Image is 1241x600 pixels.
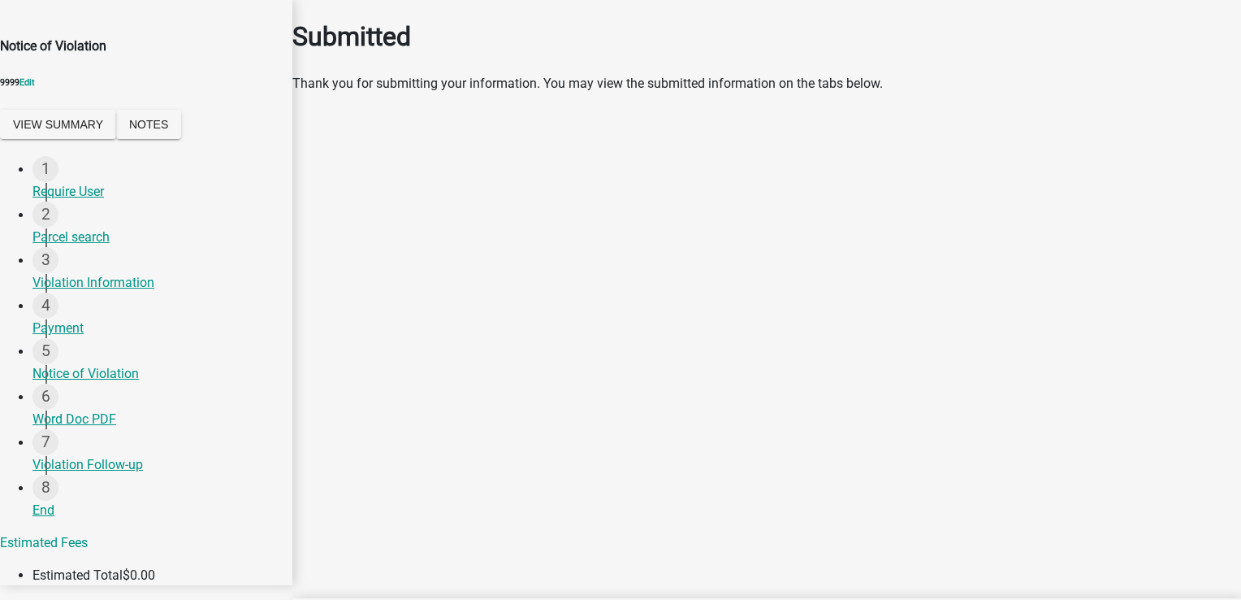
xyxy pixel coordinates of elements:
div: Violation Follow-up [32,455,279,475]
wm-modal-confirm: Edit Application Number [19,77,35,88]
div: 2 [32,202,58,228]
button: Notes [116,110,181,139]
div: 5 [32,338,58,364]
div: 4 [32,293,58,319]
wm-modal-confirm: Notes [116,118,181,133]
div: 3 [32,247,58,273]
div: Thank you for submitting your information. You may view the submitted information on the tabs below. [292,74,1241,93]
div: End [32,501,279,520]
span: Estimated Total [32,567,123,583]
div: 7 [32,429,58,455]
div: Require User [32,182,279,202]
div: Payment [32,319,279,338]
span: $0.00 [123,567,155,583]
div: Word Doc PDF [32,410,279,429]
div: Parcel search [32,228,279,247]
div: 8 [32,475,58,501]
div: Violation Information [32,273,279,293]
h1: Submitted [292,17,1241,56]
div: 6 [32,384,58,410]
div: Notice of Violation [32,364,279,384]
div: 1 [32,156,58,182]
a: Edit [19,77,35,88]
